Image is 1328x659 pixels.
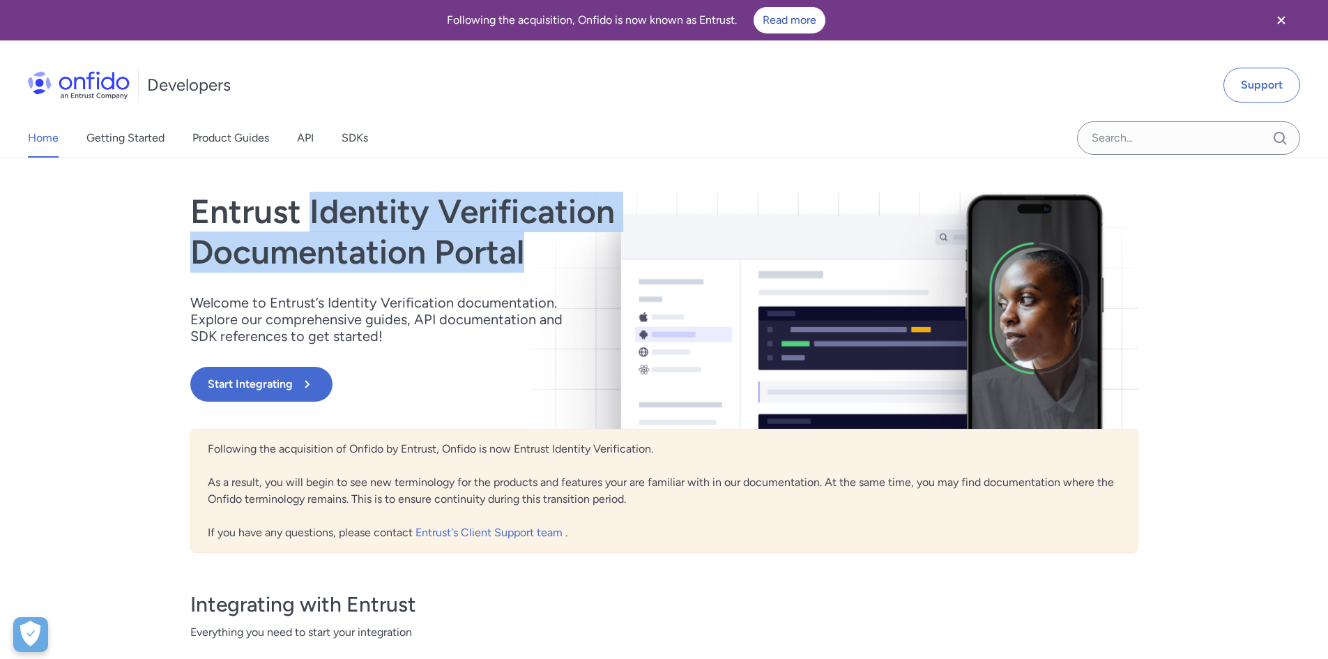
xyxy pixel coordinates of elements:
a: Support [1223,68,1300,103]
a: Read more [754,7,825,33]
a: SDKs [342,119,368,158]
div: Cookie Preferences [13,617,48,652]
a: Home [28,119,59,158]
h1: Developers [147,74,231,96]
button: Open Preferences [13,617,48,652]
a: Entrust's Client Support team [415,526,565,539]
button: Close banner [1256,3,1307,38]
h1: Entrust Identity Verification Documentation Portal [190,192,854,272]
svg: Close banner [1273,12,1290,29]
a: Getting Started [86,119,165,158]
input: Onfido search input field [1077,121,1300,155]
p: Welcome to Entrust’s Identity Verification documentation. Explore our comprehensive guides, API d... [190,294,581,344]
div: Following the acquisition, Onfido is now known as Entrust. [17,7,1256,33]
h3: Integrating with Entrust [190,591,1138,619]
img: Onfido Logo [28,71,130,99]
a: Start Integrating [190,367,854,402]
div: Following the acquisition of Onfido by Entrust, Onfido is now Entrust Identity Verification. As a... [190,429,1138,553]
span: Everything you need to start your integration [190,624,1138,641]
a: API [297,119,314,158]
a: Product Guides [192,119,269,158]
button: Start Integrating [190,367,333,402]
